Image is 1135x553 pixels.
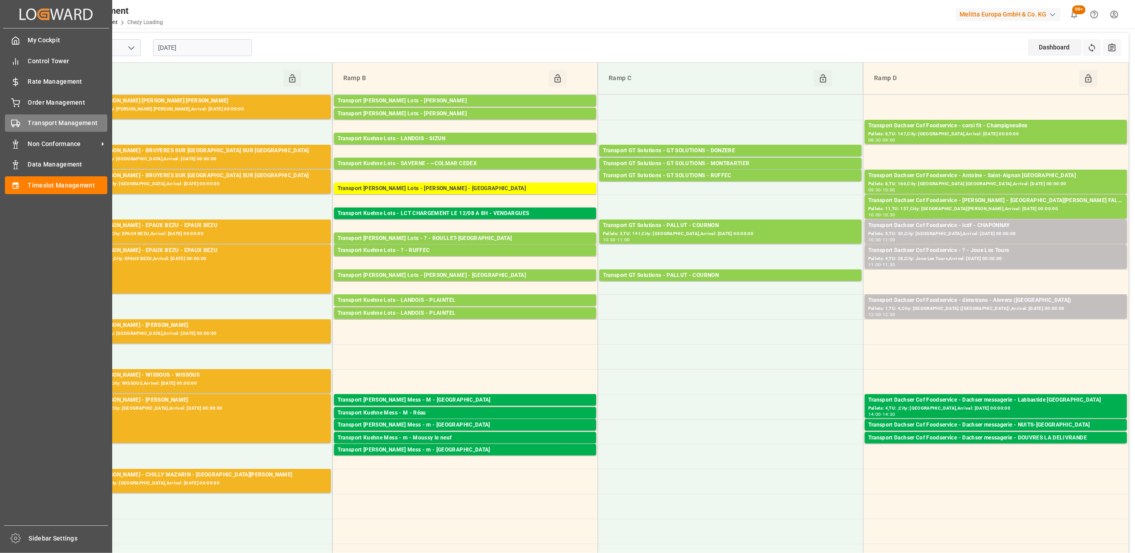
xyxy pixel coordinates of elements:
span: Sidebar Settings [29,534,109,543]
div: 10:00 [883,188,895,192]
div: Pallets: 3,TU: 56,City: MONTBARTIER,Arrival: [DATE] 00:00:00 [603,168,858,176]
div: Ramp B [340,70,549,87]
div: Transport Kuehne Mess - M - Réau [338,409,593,418]
div: Pallets: ,TU: 79,City: [GEOGRAPHIC_DATA],Arrival: [DATE] 00:00:00 [72,330,327,337]
div: Dashboard [1028,39,1082,56]
div: Transport Dachser Cof Foodservice - lcdf - CHAPONNAY [868,221,1123,230]
div: 11:00 [883,238,895,242]
div: Pallets: 2,TU: 132,City: [GEOGRAPHIC_DATA],Arrival: [DATE] 00:00:00 [338,280,593,288]
div: 12:30 [883,313,895,317]
span: Timeslot Management [28,181,108,190]
div: 11:30 [883,263,895,267]
span: Rate Management [28,77,108,86]
a: Data Management [5,156,107,173]
div: - [881,313,883,317]
div: Transport [PERSON_NAME] - EPAUX BEZU - EPAUX BEZU [72,221,327,230]
div: Pallets: ,TU: 62,City: [PERSON_NAME] [PERSON_NAME],Arrival: [DATE] 00:00:00 [72,106,327,113]
div: Transport [PERSON_NAME] - CHILLY MAZARIN - [GEOGRAPHIC_DATA][PERSON_NAME] [72,471,327,480]
div: Transport Kuehne Lots - LANDOIS - SIZUN [338,134,593,143]
div: Pallets: 12,TU: 96,City: WISSOUS,Arrival: [DATE] 00:00:00 [72,380,327,387]
div: Transport [PERSON_NAME] Lots - [PERSON_NAME] [338,110,593,118]
div: Pallets: 11,TU: 157,City: [GEOGRAPHIC_DATA][PERSON_NAME],Arrival: [DATE] 00:00:00 [868,205,1123,213]
div: Transport Kuehne Lots - LANDOIS - PLAINTEL [338,296,593,305]
div: - [881,188,883,192]
div: - [881,412,883,416]
a: My Cockpit [5,32,107,49]
span: My Cockpit [28,36,108,45]
button: open menu [124,41,138,55]
span: Non Conformance [28,139,98,149]
div: Transport [PERSON_NAME] Mess - m - [GEOGRAPHIC_DATA] [338,446,593,455]
div: Pallets: 4,TU: ,City: [GEOGRAPHIC_DATA],Arrival: [DATE] 00:00:00 [868,405,1123,412]
span: Control Tower [28,57,108,66]
div: Transport [PERSON_NAME] Lots - [PERSON_NAME] [338,97,593,106]
div: Transport GT Solutions - PALLUT - COURNON [603,271,858,280]
div: Pallets: 1,TU: 1006,City: [GEOGRAPHIC_DATA],Arrival: [DATE] 00:00:00 [338,118,593,126]
div: Transport [PERSON_NAME] Lots - [PERSON_NAME] - [GEOGRAPHIC_DATA] [338,184,593,193]
div: Pallets: ,TU: 253,City: [GEOGRAPHIC_DATA],Arrival: [DATE] 00:00:00 [72,180,327,188]
div: Transport GT Solutions - PALLUT - COURNON [603,221,858,230]
div: Melitta Europa GmbH & Co. KG [956,8,1061,21]
div: Transport Dachser Cof Foodservice - Dachser messagerie - Labbastide [GEOGRAPHIC_DATA] [868,396,1123,405]
div: Transport [PERSON_NAME] - [PERSON_NAME] [72,396,327,405]
div: 10:30 [883,213,895,217]
div: Transport [PERSON_NAME] Lots - ? - ROULLET-[GEOGRAPHIC_DATA] [338,234,593,243]
div: Pallets: 6,TU: 952,City: [GEOGRAPHIC_DATA],Arrival: [DATE] 00:00:00 [72,405,327,412]
div: 11:00 [617,238,630,242]
div: Pallets: 5,TU: 30,City: [GEOGRAPHIC_DATA],Arrival: [DATE] 00:00:00 [868,230,1123,238]
div: Pallets: ,TU: 9,City: [GEOGRAPHIC_DATA],Arrival: [DATE] 00:00:00 [338,455,593,462]
div: Pallets: 1,TU: 168,City: DONZERE,Arrival: [DATE] 00:00:00 [603,155,858,163]
div: Transport [PERSON_NAME] - WISSOUS - WISSOUS [72,371,327,380]
a: Rate Management [5,73,107,90]
div: Pallets: 2,TU: 7,City: [GEOGRAPHIC_DATA],Arrival: [DATE] 00:00:00 [338,418,593,425]
div: - [881,263,883,267]
div: Pallets: ,TU: 162,City: RUFFEC,Arrival: [DATE] 00:00:00 [603,180,858,188]
div: Pallets: ,TU: 12,City: [GEOGRAPHIC_DATA],Arrival: [DATE] 00:00:00 [338,405,593,412]
div: - [881,138,883,142]
div: 12:00 [868,313,881,317]
div: Pallets: 3,TU: 141,City: [GEOGRAPHIC_DATA],Arrival: [DATE] 00:00:00 [603,230,858,238]
div: Transport Kuehne Lots - LCT CHARGEMENT LE 12/08 A 8H - VENDARGUES [338,209,593,218]
div: Pallets: 2,TU: 60,City: DOUVRES LA DELIVRANDE,Arrival: [DATE] 00:00:00 [868,443,1123,450]
div: Pallets: 3,TU: 259,City: PLAINTEL,Arrival: [DATE] 00:00:00 [338,318,593,325]
div: Transport GT Solutions - GT SOLUTIONS - DONZERE [603,146,858,155]
div: Ramp C [605,70,814,87]
div: Transport Kuehne Mess - m - Moussy le neuf [338,434,593,443]
div: Transport [PERSON_NAME] Mess - M - [GEOGRAPHIC_DATA] [338,396,593,405]
input: DD-MM-YYYY [153,39,252,56]
div: Pallets: 5,TU: 76,City: [GEOGRAPHIC_DATA],Arrival: [DATE] 00:00:00 [72,480,327,487]
div: Pallets: 4,TU: 28,City: Joue Les Tours,Arrival: [DATE] 00:00:00 [868,255,1123,263]
div: Pallets: ,TU: 32,City: [GEOGRAPHIC_DATA],Arrival: [DATE] 00:00:00 [72,155,327,163]
button: Melitta Europa GmbH & Co. KG [956,6,1064,23]
div: Pallets: 3,TU: 498,City: [GEOGRAPHIC_DATA],Arrival: [DATE] 00:00:00 [603,280,858,288]
div: Transport Dachser Cof Foodservice - corsi fit - Champigneulles [868,122,1123,130]
div: Pallets: 7,TU: ,City: [GEOGRAPHIC_DATA],Arrival: [DATE] 00:00:00 [338,143,593,151]
div: 09:00 [883,138,895,142]
div: Pallets: ,TU: 30,City: [GEOGRAPHIC_DATA],Arrival: [DATE] 00:00:00 [338,443,593,450]
div: Transport GT Solutions - GT SOLUTIONS - RUFFEC [603,171,858,180]
div: 10:00 [868,213,881,217]
div: Pallets: 1,TU: 351,City: [GEOGRAPHIC_DATA],Arrival: [DATE] 00:00:00 [338,305,593,313]
span: Data Management [28,160,108,169]
div: Pallets: 3,TU: 593,City: RUFFEC,Arrival: [DATE] 00:00:00 [338,255,593,263]
div: 09:30 [868,188,881,192]
div: Transport [PERSON_NAME] - BRUYERES SUR [GEOGRAPHIC_DATA] SUR [GEOGRAPHIC_DATA] [72,146,327,155]
a: Control Tower [5,52,107,69]
button: Help Center [1084,4,1104,24]
div: Transport [PERSON_NAME] - EPAUX BEZU - EPAUX BEZU [72,246,327,255]
div: Ramp D [871,70,1079,87]
a: Timeslot Management [5,176,107,194]
span: Transport Management [28,118,108,128]
span: Order Management [28,98,108,107]
div: Pallets: ,TU: 402,City: [GEOGRAPHIC_DATA],Arrival: [DATE] 00:00:00 [338,193,593,201]
div: 11:00 [868,263,881,267]
div: 14:00 [868,412,881,416]
div: - [881,213,883,217]
div: 08:30 [868,138,881,142]
div: Transport Dachser Cof Foodservice - Dachser messagerie - DOUVRES LA DELIVRANDE [868,434,1123,443]
span: 99+ [1072,5,1086,14]
a: Order Management [5,94,107,111]
div: - [616,238,617,242]
div: Transport [PERSON_NAME] Lots - [PERSON_NAME] - [GEOGRAPHIC_DATA] [338,271,593,280]
div: 14:30 [883,412,895,416]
